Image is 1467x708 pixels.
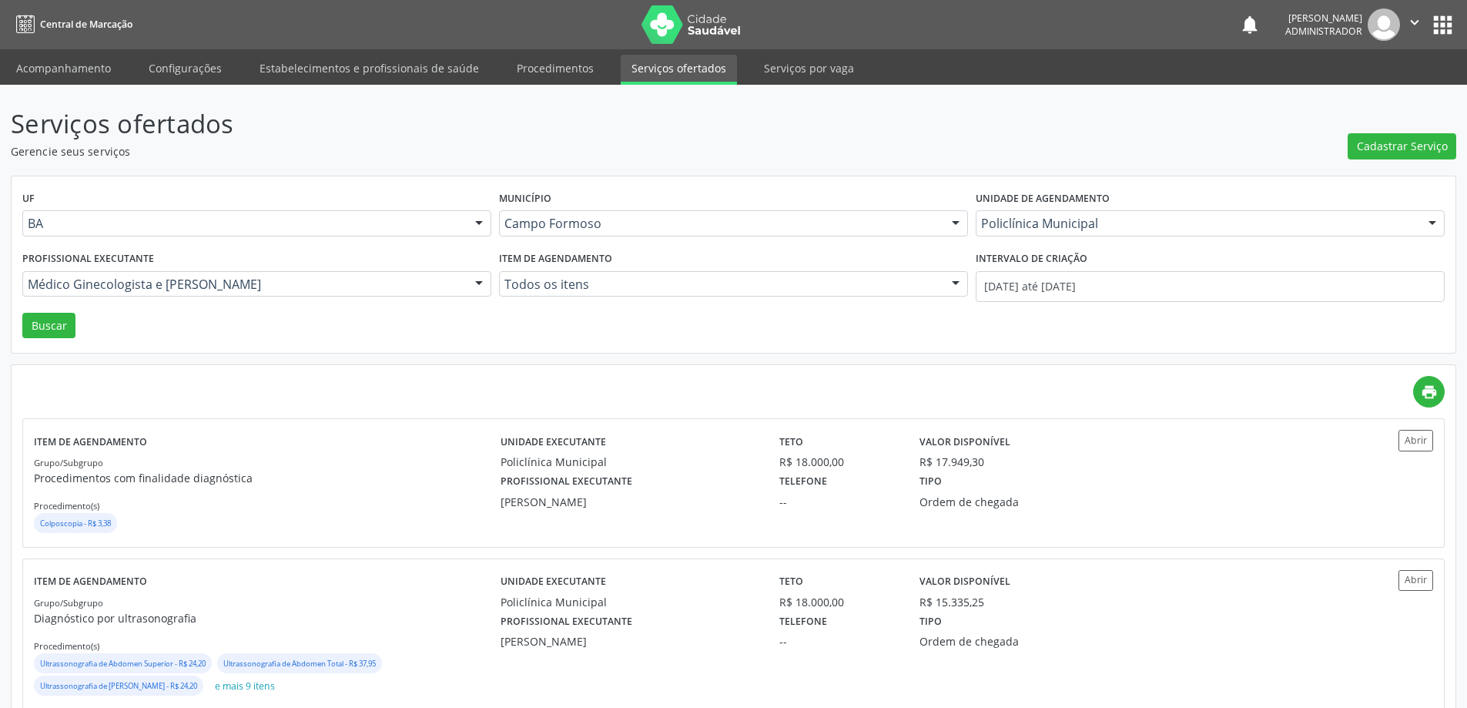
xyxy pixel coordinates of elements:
p: Gerencie seus serviços [11,143,1023,159]
label: Município [499,187,551,211]
span: Campo Formoso [504,216,936,231]
span: Cadastrar Serviço [1357,138,1448,154]
button: notifications [1239,14,1261,35]
span: Todos os itens [504,277,936,292]
a: Procedimentos [506,55,605,82]
label: Tipo [919,610,942,634]
a: print [1413,376,1445,408]
a: Serviços por vaga [753,55,865,82]
label: UF [22,187,35,211]
label: Item de agendamento [499,247,612,271]
small: Procedimento(s) [34,500,99,512]
label: Intervalo de criação [976,247,1087,271]
button: Abrir [1398,430,1433,451]
label: Telefone [779,610,827,634]
button: Abrir [1398,570,1433,591]
a: Estabelecimentos e profissionais de saúde [249,55,490,82]
small: Colposcopia - R$ 3,38 [40,518,111,528]
div: Ordem de chegada [919,633,1107,649]
small: Procedimento(s) [34,640,99,652]
div: Policlínica Municipal [501,454,759,470]
label: Tipo [919,470,942,494]
span: Médico Ginecologista e [PERSON_NAME] [28,277,460,292]
button: Cadastrar Serviço [1348,133,1456,159]
span: Policlínica Municipal [981,216,1413,231]
label: Teto [779,430,803,454]
div: R$ 15.335,25 [919,594,984,610]
div: [PERSON_NAME] [501,633,759,649]
div: [PERSON_NAME] [1285,12,1362,25]
label: Telefone [779,470,827,494]
a: Configurações [138,55,233,82]
span: Central de Marcação [40,18,132,31]
div: R$ 18.000,00 [779,594,897,610]
label: Teto [779,570,803,594]
label: Item de agendamento [34,430,147,454]
small: Grupo/Subgrupo [34,597,103,609]
label: Unidade executante [501,570,606,594]
div: R$ 18.000,00 [779,454,897,470]
p: Procedimentos com finalidade diagnóstica [34,470,501,486]
button: e mais 9 itens [209,676,281,696]
span: Administrador [1285,25,1362,38]
button: Buscar [22,313,75,339]
div: -- [779,494,897,510]
small: Ultrassonografia de Abdomen Superior - R$ 24,20 [40,659,206,669]
div: [PERSON_NAME] [501,494,759,510]
p: Diagnóstico por ultrasonografia [34,610,501,626]
label: Unidade executante [501,430,606,454]
button: apps [1429,12,1456,39]
span: BA [28,216,460,231]
button:  [1400,8,1429,41]
div: Policlínica Municipal [501,594,759,610]
label: Unidade de agendamento [976,187,1110,211]
small: Ultrassonografia de Abdomen Total - R$ 37,95 [223,659,376,669]
small: Grupo/Subgrupo [34,457,103,468]
a: Acompanhamento [5,55,122,82]
i: print [1421,384,1438,401]
small: Ultrassonografia de [PERSON_NAME] - R$ 24,20 [40,681,197,691]
label: Item de agendamento [34,570,147,594]
a: Central de Marcação [11,12,132,37]
i:  [1406,14,1423,31]
label: Profissional executante [501,470,632,494]
div: Ordem de chegada [919,494,1107,510]
label: Valor disponível [919,570,1010,594]
input: Selecione um intervalo [976,271,1445,302]
label: Profissional executante [501,610,632,634]
label: Valor disponível [919,430,1010,454]
div: -- [779,633,897,649]
p: Serviços ofertados [11,105,1023,143]
img: img [1368,8,1400,41]
div: R$ 17.949,30 [919,454,984,470]
label: Profissional executante [22,247,154,271]
a: Serviços ofertados [621,55,737,85]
